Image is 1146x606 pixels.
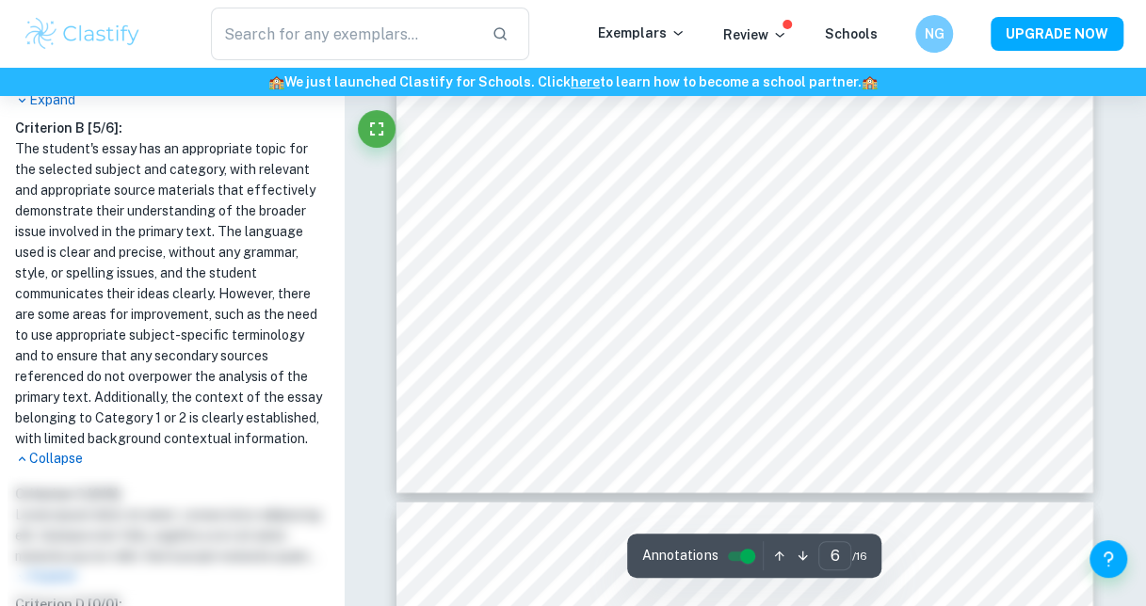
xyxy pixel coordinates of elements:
[598,23,686,43] p: Exemplars
[571,74,600,89] a: here
[851,548,866,565] span: / 16
[211,8,477,60] input: Search for any exemplars...
[15,119,329,139] h6: Criterion B [ 5 / 6 ]:
[268,74,284,89] span: 🏫
[642,546,718,566] span: Annotations
[1090,540,1127,578] button: Help and Feedback
[15,139,329,450] h1: The student's essay has an appropriate topic for the selected subject and category, with relevant...
[4,72,1142,92] h6: We just launched Clastify for Schools. Click to learn how to become a school partner.
[991,17,1123,51] button: UPGRADE NOW
[23,15,142,53] img: Clastify logo
[358,110,395,148] button: Fullscreen
[15,91,329,111] p: Expand
[915,15,953,53] button: NG
[924,24,945,44] h6: NG
[15,450,329,470] p: Collapse
[723,24,787,45] p: Review
[862,74,878,89] span: 🏫
[825,26,878,41] a: Schools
